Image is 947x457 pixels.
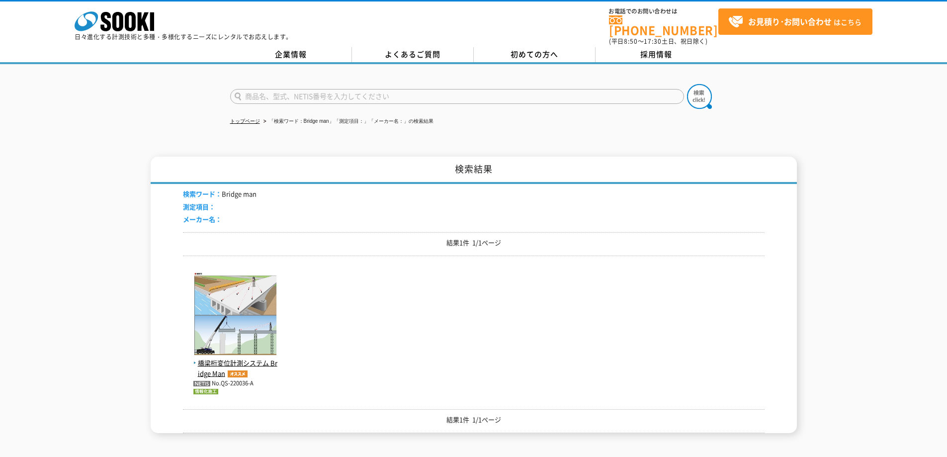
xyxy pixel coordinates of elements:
[183,238,765,248] p: 結果1件 1/1ページ
[193,378,278,389] p: No.QS-220036-A
[193,348,278,378] a: 橋梁桁変位計測システム Bridge Manオススメ
[511,49,558,60] span: 初めての方へ
[183,415,765,425] p: 結果1件 1/1ページ
[183,189,222,198] span: 検索ワード：
[230,118,260,124] a: トップページ
[718,8,872,35] a: お見積り･お問い合わせはこちら
[687,84,712,109] img: btn_search.png
[596,47,717,62] a: 採用情報
[261,116,433,127] li: 「検索ワード：Bridge man」「測定項目：」「メーカー名：」の検索結果
[193,358,278,379] span: 橋梁桁変位計測システム Bridge Man
[728,14,861,29] span: はこちら
[193,389,218,394] img: 情報化施工
[644,37,662,46] span: 17:30
[609,8,718,14] span: お電話でのお問い合わせは
[230,47,352,62] a: 企業情報
[183,202,215,211] span: 測定項目：
[352,47,474,62] a: よくあるご質問
[225,370,250,377] img: オススメ
[230,89,684,104] input: 商品名、型式、NETIS番号を入力してください
[75,34,292,40] p: 日々進化する計測技術と多種・多様化するニーズにレンタルでお応えします。
[151,157,797,184] h1: 検索結果
[624,37,638,46] span: 8:50
[193,273,278,358] img: 橋梁桁変位計測システム Bridge Man
[609,15,718,36] a: [PHONE_NUMBER]
[183,214,222,224] span: メーカー名：
[183,189,257,199] li: Bridge man
[748,15,832,27] strong: お見積り･お問い合わせ
[609,37,707,46] span: (平日 ～ 土日、祝日除く)
[474,47,596,62] a: 初めての方へ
